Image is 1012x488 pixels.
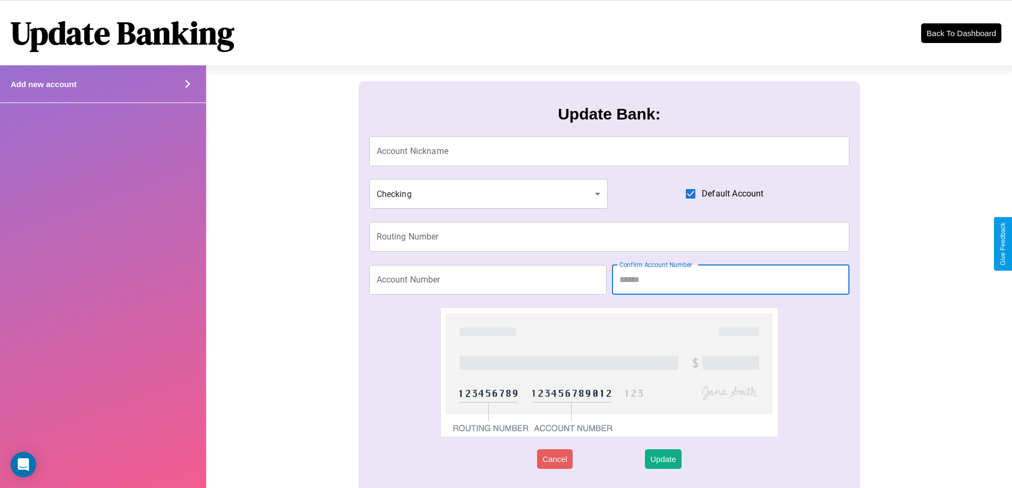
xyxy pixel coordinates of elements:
[369,179,608,209] div: Checking
[619,260,692,269] label: Confirm Account Number
[645,449,681,469] button: Update
[702,187,763,200] span: Default Account
[441,308,777,436] img: check
[558,105,660,123] h3: Update Bank:
[921,23,1001,43] button: Back To Dashboard
[999,222,1007,266] div: Give Feedback
[11,80,76,89] h4: Add new account
[11,452,36,477] div: Open Intercom Messenger
[537,449,573,469] button: Cancel
[11,11,234,55] h1: Update Banking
